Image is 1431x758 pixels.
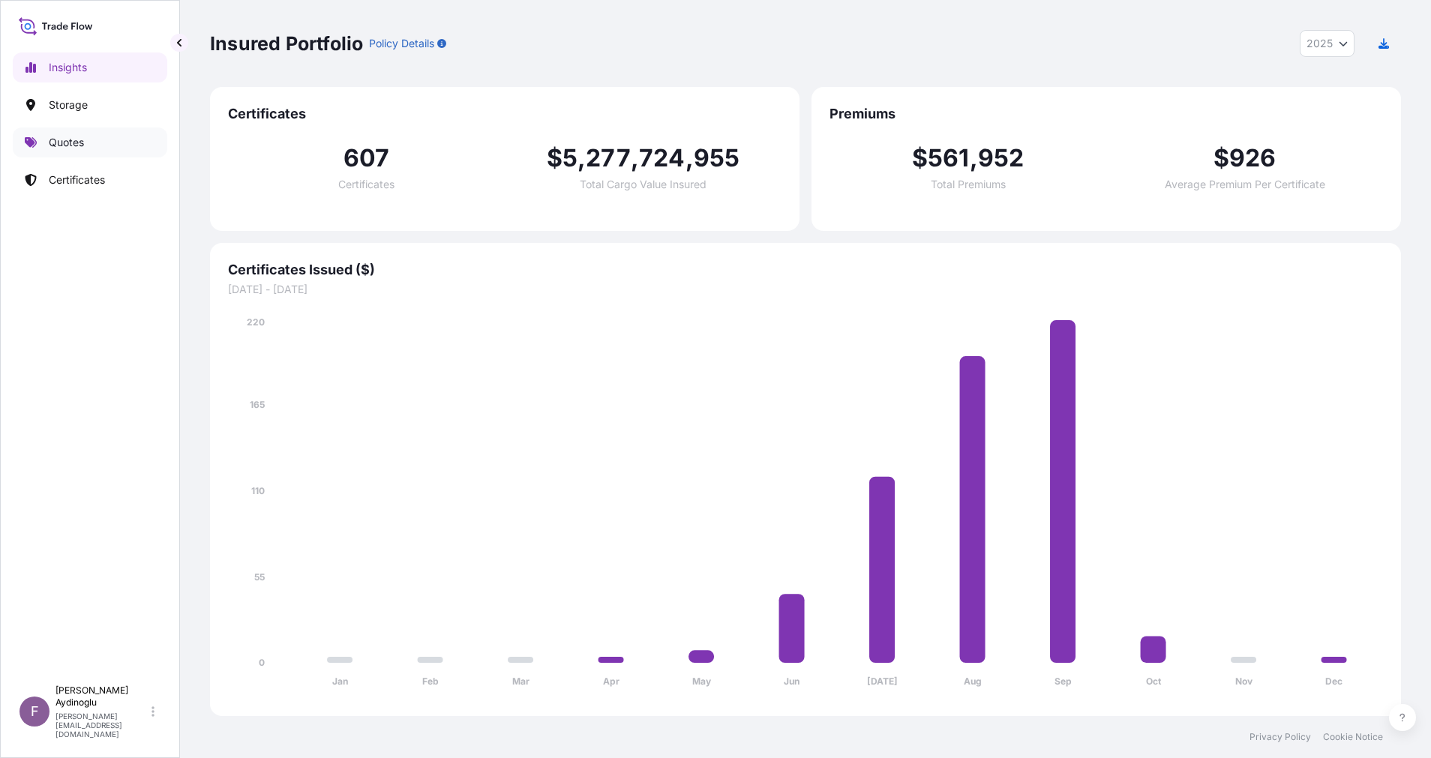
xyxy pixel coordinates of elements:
p: Storage [49,97,88,112]
tspan: 110 [251,485,265,496]
a: Certificates [13,165,167,195]
tspan: Apr [603,676,619,687]
tspan: Jun [784,676,799,687]
button: Year Selector [1300,30,1354,57]
span: Total Premiums [931,179,1006,190]
tspan: Oct [1146,676,1162,687]
span: 926 [1229,146,1276,170]
a: Cookie Notice [1323,731,1383,743]
span: Total Cargo Value Insured [580,179,706,190]
p: [PERSON_NAME][EMAIL_ADDRESS][DOMAIN_NAME] [55,712,148,739]
span: 561 [928,146,970,170]
span: 955 [694,146,740,170]
tspan: 220 [247,316,265,328]
span: Average Premium Per Certificate [1165,179,1325,190]
tspan: Aug [964,676,982,687]
p: Insights [49,60,87,75]
tspan: 0 [259,657,265,668]
span: Certificates [338,179,394,190]
tspan: [DATE] [867,676,898,687]
span: 952 [978,146,1024,170]
span: 5 [562,146,577,170]
p: Quotes [49,135,84,150]
span: Certificates Issued ($) [228,261,1383,279]
span: 2025 [1306,36,1333,51]
p: Insured Portfolio [210,31,363,55]
p: Certificates [49,172,105,187]
span: [DATE] - [DATE] [228,282,1383,297]
tspan: Sep [1054,676,1072,687]
p: Policy Details [369,36,434,51]
span: F [31,704,39,719]
a: Storage [13,90,167,120]
a: Insights [13,52,167,82]
span: $ [912,146,928,170]
tspan: 55 [254,571,265,583]
tspan: Mar [512,676,529,687]
tspan: Dec [1325,676,1342,687]
span: , [970,146,978,170]
a: Privacy Policy [1249,731,1311,743]
tspan: May [692,676,712,687]
span: Premiums [829,105,1383,123]
a: Quotes [13,127,167,157]
tspan: Nov [1235,676,1253,687]
span: , [631,146,639,170]
tspan: Jan [332,676,348,687]
span: $ [1213,146,1229,170]
span: Certificates [228,105,781,123]
span: 724 [639,146,685,170]
tspan: 165 [250,399,265,410]
span: 607 [343,146,390,170]
span: 277 [586,146,631,170]
span: $ [547,146,562,170]
p: [PERSON_NAME] Aydinoglu [55,685,148,709]
tspan: Feb [422,676,439,687]
span: , [685,146,694,170]
span: , [577,146,586,170]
